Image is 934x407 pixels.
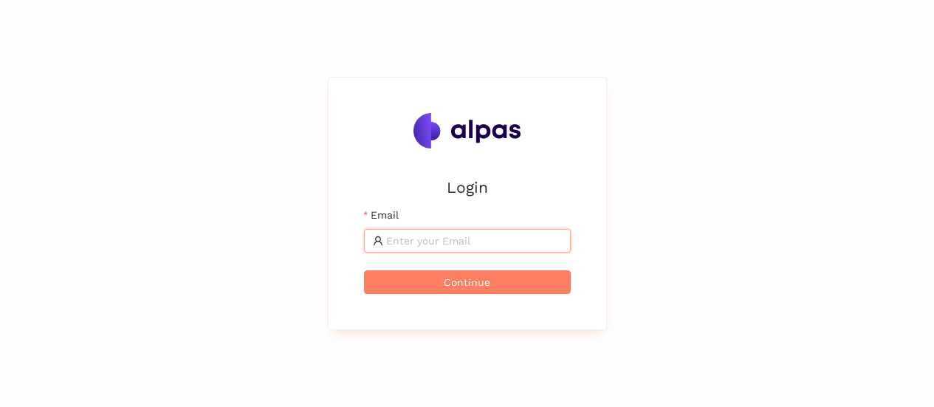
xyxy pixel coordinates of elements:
img: Alpas.ai Logo [413,113,521,148]
label: Email [364,207,399,223]
span: Continue [444,274,490,290]
button: Continue [364,270,571,294]
input: Email [386,233,562,249]
h2: Login [364,175,571,199]
span: user [373,236,383,246]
